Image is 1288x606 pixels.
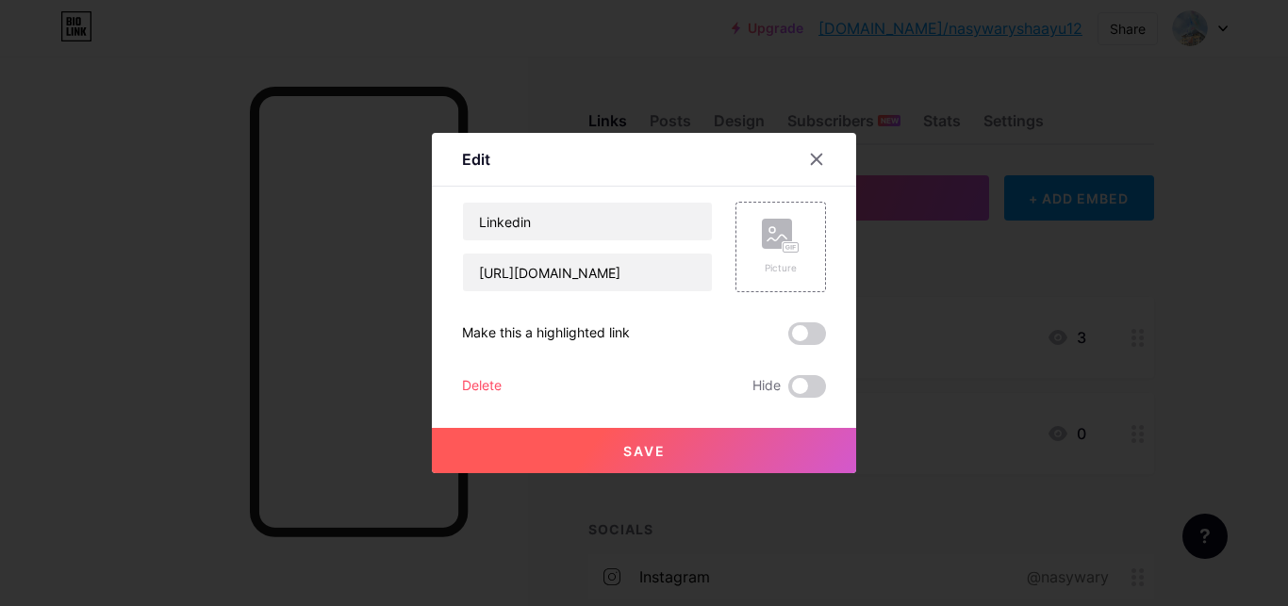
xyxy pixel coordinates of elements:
[752,375,781,398] span: Hide
[432,428,856,473] button: Save
[462,322,630,345] div: Make this a highlighted link
[463,203,712,240] input: Title
[463,254,712,291] input: URL
[623,443,666,459] span: Save
[762,261,800,275] div: Picture
[462,148,490,171] div: Edit
[462,375,502,398] div: Delete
